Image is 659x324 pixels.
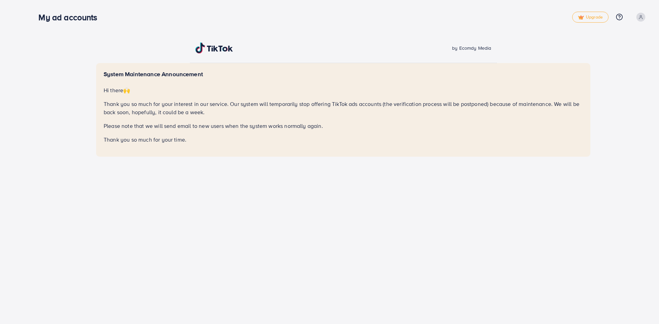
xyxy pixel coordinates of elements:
[104,100,583,116] p: Thank you so much for your interest in our service. Our system will temporarily stop offering Tik...
[572,12,609,23] a: tickUpgrade
[38,12,103,22] h3: My ad accounts
[195,43,233,53] img: TikTok
[104,71,583,78] h5: System Maintenance Announcement
[452,45,491,51] span: by Ecomdy Media
[578,15,603,20] span: Upgrade
[123,86,130,94] span: 🙌
[104,135,583,144] p: Thank you so much for your time.
[578,15,584,20] img: tick
[104,122,583,130] p: Please note that we will send email to new users when the system works normally again.
[104,86,583,94] p: Hi there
